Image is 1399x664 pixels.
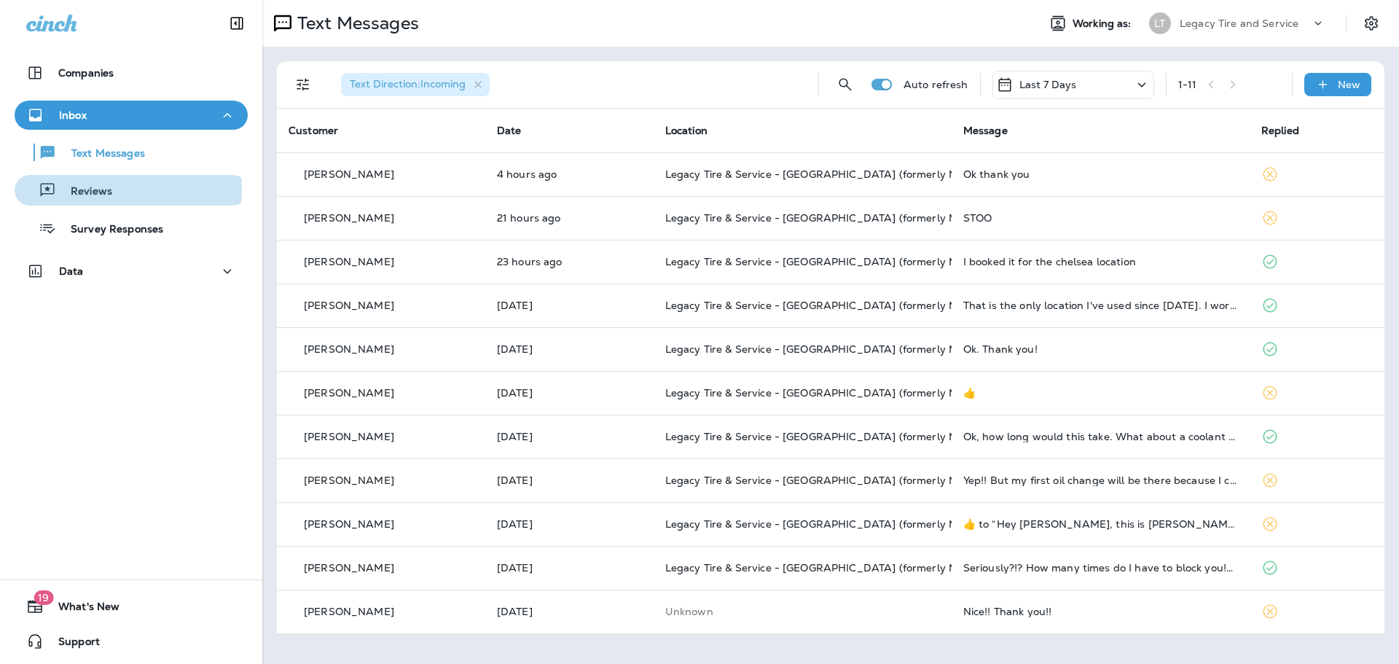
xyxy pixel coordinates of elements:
[59,109,87,121] p: Inbox
[665,211,1076,224] span: Legacy Tire & Service - [GEOGRAPHIC_DATA] (formerly Magic City Tire & Service)
[665,517,1076,531] span: Legacy Tire & Service - [GEOGRAPHIC_DATA] (formerly Magic City Tire & Service)
[304,431,394,442] p: [PERSON_NAME]
[963,256,1238,267] div: I booked it for the chelsea location
[963,518,1238,530] div: ​👍​ to “ Hey Curtis, this is Brandon from Legacy Tire & Service - Birmingham (formerly Magic City...
[34,590,53,605] span: 19
[15,175,248,206] button: Reviews
[963,300,1238,311] div: That is the only location I've used since 2008. I worked across the street from your building for...
[304,256,394,267] p: [PERSON_NAME]
[665,561,1076,574] span: Legacy Tire & Service - [GEOGRAPHIC_DATA] (formerly Magic City Tire & Service)
[904,79,968,90] p: Auto refresh
[1149,12,1171,34] div: LT
[665,124,708,137] span: Location
[963,387,1238,399] div: 👍
[58,67,114,79] p: Companies
[15,627,248,656] button: Support
[304,300,394,311] p: [PERSON_NAME]
[963,431,1238,442] div: Ok, how long would this take. What about a coolant flush? Any other maintenance needed at 55k miles
[44,601,119,618] span: What's New
[963,124,1008,137] span: Message
[1019,79,1077,90] p: Last 7 Days
[963,474,1238,486] div: Yep!! But my first oil change will be there because I can hug the owner❤️❤️
[665,430,1076,443] span: Legacy Tire & Service - [GEOGRAPHIC_DATA] (formerly Magic City Tire & Service)
[56,185,112,199] p: Reviews
[341,73,490,96] div: Text Direction:Incoming
[665,386,1076,399] span: Legacy Tire & Service - [GEOGRAPHIC_DATA] (formerly Magic City Tire & Service)
[289,124,338,137] span: Customer
[963,168,1238,180] div: Ok thank you
[1338,79,1360,90] p: New
[497,256,642,267] p: Oct 9, 2025 01:40 PM
[15,213,248,243] button: Survey Responses
[963,562,1238,574] div: Seriously?!? How many times do I have to block you!?!?
[57,147,145,161] p: Text Messages
[497,518,642,530] p: Oct 9, 2025 10:22 AM
[963,343,1238,355] div: Ok. Thank you!
[1073,17,1135,30] span: Working as:
[44,636,100,653] span: Support
[497,474,642,486] p: Oct 9, 2025 10:31 AM
[291,12,419,34] p: Text Messages
[304,212,394,224] p: [PERSON_NAME]
[665,343,1076,356] span: Legacy Tire & Service - [GEOGRAPHIC_DATA] (formerly Magic City Tire & Service)
[1358,10,1384,36] button: Settings
[831,70,860,99] button: Search Messages
[497,124,522,137] span: Date
[665,606,940,617] p: This customer does not have a last location and the phone number they messaged is not assigned to...
[497,300,642,311] p: Oct 9, 2025 12:15 PM
[304,343,394,355] p: [PERSON_NAME]
[59,265,84,277] p: Data
[304,387,394,399] p: [PERSON_NAME]
[56,223,163,237] p: Survey Responses
[15,101,248,130] button: Inbox
[497,431,642,442] p: Oct 9, 2025 10:46 AM
[304,474,394,486] p: [PERSON_NAME]
[289,70,318,99] button: Filters
[304,168,394,180] p: [PERSON_NAME]
[497,168,642,180] p: Oct 10, 2025 08:59 AM
[304,518,394,530] p: [PERSON_NAME]
[216,9,257,38] button: Collapse Sidebar
[304,562,394,574] p: [PERSON_NAME]
[497,562,642,574] p: Oct 5, 2025 10:28 AM
[497,212,642,224] p: Oct 9, 2025 04:06 PM
[1178,79,1197,90] div: 1 - 11
[497,606,642,617] p: Oct 3, 2025 08:56 AM
[665,168,1076,181] span: Legacy Tire & Service - [GEOGRAPHIC_DATA] (formerly Magic City Tire & Service)
[1261,124,1299,137] span: Replied
[497,387,642,399] p: Oct 9, 2025 11:20 AM
[963,606,1238,617] div: Nice!! Thank you!!
[15,592,248,621] button: 19What's New
[350,77,466,90] span: Text Direction : Incoming
[304,606,394,617] p: [PERSON_NAME]
[665,474,1076,487] span: Legacy Tire & Service - [GEOGRAPHIC_DATA] (formerly Magic City Tire & Service)
[963,212,1238,224] div: STOO
[665,255,1076,268] span: Legacy Tire & Service - [GEOGRAPHIC_DATA] (formerly Magic City Tire & Service)
[665,299,1076,312] span: Legacy Tire & Service - [GEOGRAPHIC_DATA] (formerly Magic City Tire & Service)
[15,137,248,168] button: Text Messages
[15,257,248,286] button: Data
[497,343,642,355] p: Oct 9, 2025 11:30 AM
[1180,17,1298,29] p: Legacy Tire and Service
[15,58,248,87] button: Companies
